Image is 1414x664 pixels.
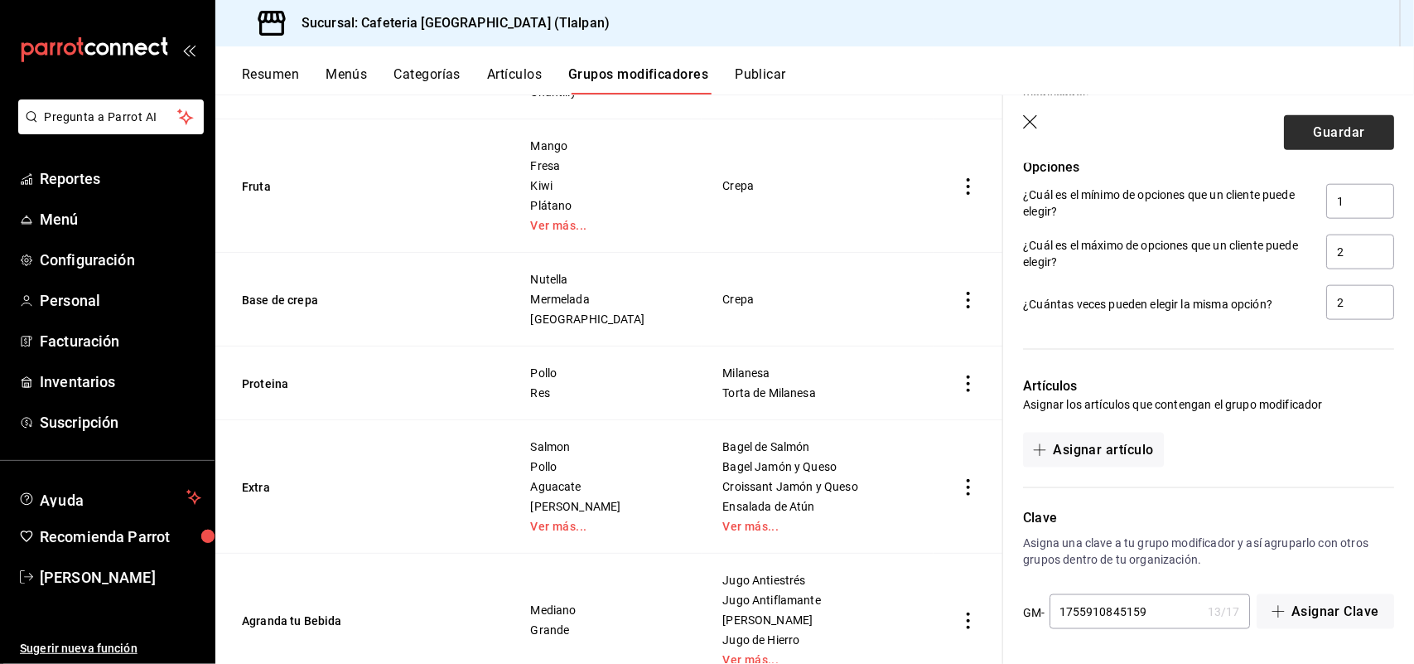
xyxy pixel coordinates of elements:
span: Kiwi [530,180,681,191]
span: Mediano [530,604,681,616]
span: Fresa [530,160,681,172]
button: Extra [242,479,441,496]
span: Res [530,387,681,399]
span: Bagel Jamón y Queso [722,461,913,473]
span: Grande [530,624,681,636]
span: [PERSON_NAME] [722,614,913,626]
span: Crepa [722,180,913,191]
a: Ver más... [722,521,913,532]
span: Chantilly [530,86,681,98]
p: Opciones [1023,158,1394,177]
button: Proteina [242,376,441,392]
div: GM- [1023,594,1045,631]
button: Pregunta a Parrot AI [18,99,204,134]
span: Recomienda Parrot [40,526,201,548]
p: Asignar los artículos que contengan el grupo modificador [1023,396,1394,413]
span: Pollo [530,461,681,473]
span: Nutella [530,274,681,285]
span: Mango [530,140,681,152]
p: ¿Cuántas veces pueden elegir la misma opción? [1023,296,1313,313]
span: Facturación [40,330,201,352]
button: actions [960,479,977,496]
a: Ver más... [530,521,681,532]
p: Clave [1023,508,1394,528]
span: Configuración [40,249,201,271]
button: Grupos modificadores [568,66,708,95]
button: Agranda tu Bebida [242,613,441,629]
span: Torta de Milanesa [722,387,913,399]
button: Resumen [242,66,299,95]
span: Bagel de Salmón [722,441,913,453]
span: Crepa [722,293,913,305]
button: Guardar [1284,115,1394,150]
span: Milanesa [722,367,913,379]
button: Asignar Clave [1257,594,1394,629]
span: [PERSON_NAME] [530,501,681,512]
span: Aguacate [530,481,681,492]
span: Inventarios [40,371,201,393]
button: Categorías [394,66,461,95]
span: [PERSON_NAME] [40,566,201,589]
button: Artículos [487,66,542,95]
span: Jugo Antiestrés [722,574,913,586]
a: Ver más... [530,220,681,231]
span: Ayuda [40,487,180,507]
span: Jugo Antiflamante [722,594,913,606]
button: Publicar [735,66,786,95]
span: Mermelada [530,293,681,305]
button: Fruta [242,178,441,195]
p: ¿Cuál es el máximo de opciones que un cliente puede elegir? [1023,237,1313,270]
span: Reportes [40,167,201,190]
a: Pregunta a Parrot AI [12,120,204,138]
span: Plátano [530,200,681,211]
button: actions [960,178,977,195]
span: Salmon [530,441,681,453]
div: 13 / 17 [1208,603,1240,620]
span: Sugerir nueva función [20,640,201,657]
span: Personal [40,289,201,312]
span: Pregunta a Parrot AI [45,109,178,126]
span: Croissant Jamón y Queso [722,481,913,492]
button: Base de crepa [242,292,441,308]
button: actions [960,292,977,308]
button: actions [960,376,977,392]
p: Artículos [1023,376,1394,396]
span: [GEOGRAPHIC_DATA] [530,313,681,325]
span: Ensalada de Atún [722,501,913,512]
span: Menú [40,208,201,230]
h3: Sucursal: Cafeteria [GEOGRAPHIC_DATA] (Tlalpan) [288,13,610,33]
button: open_drawer_menu [182,43,195,56]
span: Pollo [530,367,681,379]
p: ¿Cuál es el mínimo de opciones que un cliente puede elegir? [1023,187,1313,220]
button: actions [960,613,977,629]
button: Asignar artículo [1023,433,1163,468]
span: Suscripción [40,411,201,434]
span: Jugo de Hierro [722,634,913,646]
div: navigation tabs [242,66,1414,95]
button: Menús [326,66,367,95]
p: Asigna una clave a tu grupo modificador y así agruparlo con otros grupos dentro de tu organización. [1023,535,1394,568]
